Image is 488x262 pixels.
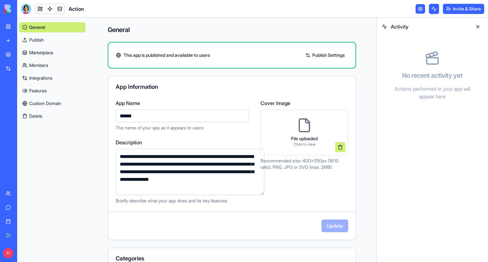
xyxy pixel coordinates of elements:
label: App Name [116,99,253,107]
p: File uploaded [291,135,318,142]
a: Custom Domain [19,98,85,108]
a: Features [19,86,85,96]
span: Action [69,5,84,13]
span: Activity [391,23,469,30]
a: Integrations [19,73,85,83]
div: App Information [116,84,348,90]
label: Cover Image [261,99,348,107]
p: Briefly describe what your app does and its key features [116,198,264,204]
p: Recommended size: 400x250px (16:10 ratio). PNG, JPG or SVG (max. 2MB) [261,158,348,170]
h4: General [108,25,356,34]
p: The name of your app as it appears to users [116,125,253,131]
h4: No recent activity yet [402,71,463,80]
div: File uploadedClick to view [261,109,348,155]
label: Description [116,139,264,146]
a: Publish [19,35,85,45]
a: Marketplace [19,48,85,58]
a: General [19,22,85,32]
div: Categories [116,256,348,261]
a: Members [19,60,85,70]
button: Delete [19,111,85,121]
img: logo [4,4,44,13]
p: Click to view [291,142,318,147]
p: Actions performed in your app will appear here [392,85,473,100]
a: Publish Settings [302,50,348,60]
span: D [3,248,13,258]
span: This app is published and available to users [124,52,210,58]
button: Invite & Share [443,4,484,14]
